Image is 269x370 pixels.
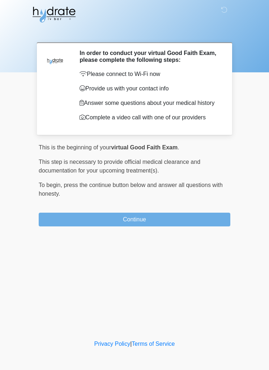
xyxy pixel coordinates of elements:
[80,99,219,107] p: Answer some questions about your medical history
[31,5,76,24] img: Hydrate IV Bar - Glendale Logo
[130,341,132,347] a: |
[80,84,219,93] p: Provide us with your contact info
[39,182,223,197] span: press the continue button below and answer all questions with honesty.
[178,144,179,150] span: .
[111,144,178,150] strong: virtual Good Faith Exam
[44,50,66,71] img: Agent Avatar
[80,113,219,122] p: Complete a video call with one of our providers
[80,50,219,63] h2: In order to conduct your virtual Good Faith Exam, please complete the following steps:
[132,341,175,347] a: Terms of Service
[39,213,230,226] button: Continue
[39,159,200,174] span: This step is necessary to provide official medical clearance and documentation for your upcoming ...
[80,70,219,78] p: Please connect to Wi-Fi now
[94,341,131,347] a: Privacy Policy
[39,182,64,188] span: To begin,
[33,26,236,39] h1: ‎ ‎ ‎
[39,144,111,150] span: This is the beginning of your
